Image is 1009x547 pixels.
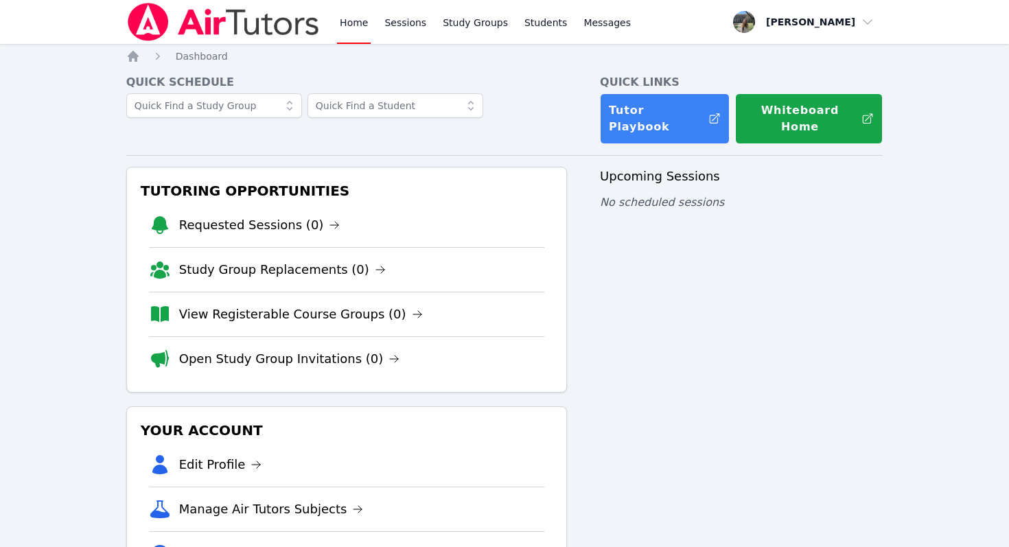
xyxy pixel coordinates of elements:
img: Air Tutors [126,3,321,41]
span: No scheduled sessions [600,196,724,209]
a: Manage Air Tutors Subjects [179,500,364,519]
h3: Upcoming Sessions [600,167,883,186]
a: Study Group Replacements (0) [179,260,386,279]
span: Dashboard [176,51,228,62]
span: Messages [583,16,631,30]
a: Requested Sessions (0) [179,216,340,235]
nav: Breadcrumb [126,49,883,63]
a: Open Study Group Invitations (0) [179,349,400,369]
input: Quick Find a Student [308,93,483,118]
h3: Tutoring Opportunities [138,178,555,203]
a: Dashboard [176,49,228,63]
input: Quick Find a Study Group [126,93,302,118]
h3: Your Account [138,418,555,443]
h4: Quick Schedule [126,74,567,91]
h4: Quick Links [600,74,883,91]
a: View Registerable Course Groups (0) [179,305,423,324]
button: Whiteboard Home [735,93,883,144]
a: Tutor Playbook [600,93,730,144]
a: Edit Profile [179,455,262,474]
